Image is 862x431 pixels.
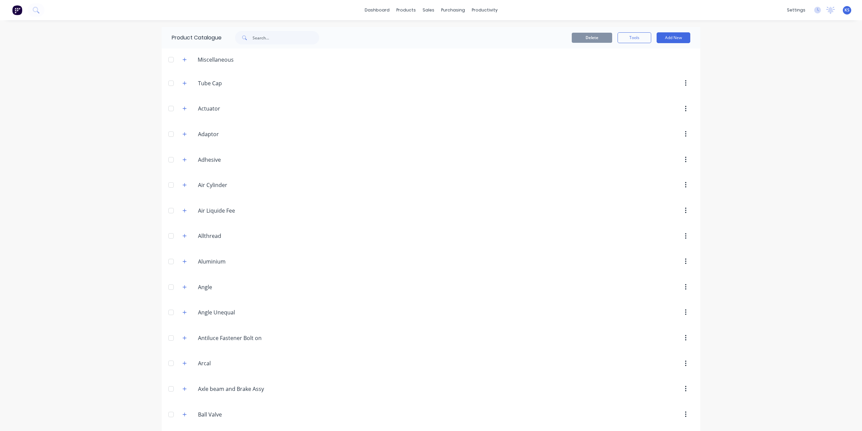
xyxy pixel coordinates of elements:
[198,207,277,215] input: Enter category name
[468,5,501,15] div: productivity
[198,104,277,113] input: Enter category name
[657,32,690,43] button: Add New
[198,130,277,138] input: Enter category name
[844,7,850,13] span: KS
[198,257,277,266] input: Enter category name
[618,32,651,43] button: Tools
[162,27,222,49] div: Product Catalogue
[419,5,438,15] div: sales
[198,156,277,164] input: Enter category name
[361,5,393,15] a: dashboard
[198,79,277,87] input: Enter category name
[198,181,277,189] input: Enter category name
[253,31,319,44] input: Search...
[198,410,277,419] input: Enter category name
[198,308,277,316] input: Enter category name
[784,5,809,15] div: settings
[198,334,277,342] input: Enter category name
[12,5,22,15] img: Factory
[192,56,239,64] div: Miscellaneous
[198,359,277,367] input: Enter category name
[198,283,277,291] input: Enter category name
[438,5,468,15] div: purchasing
[198,385,277,393] input: Enter category name
[572,33,612,43] button: Delete
[198,232,277,240] input: Enter category name
[393,5,419,15] div: products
